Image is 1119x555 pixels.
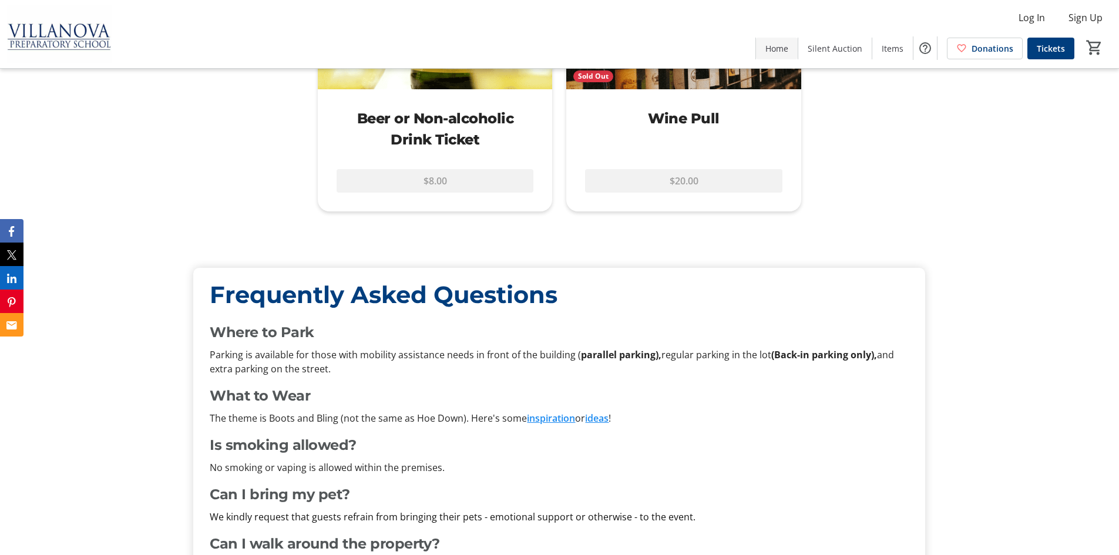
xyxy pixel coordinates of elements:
[1059,8,1112,27] button: Sign Up
[210,460,909,475] p: No smoking or vaping is allowed within the premises.
[210,322,909,343] p: Where to Park
[872,38,913,59] a: Items
[1037,42,1065,55] span: Tickets
[913,36,937,60] button: Help
[1027,38,1074,59] a: Tickets
[756,38,798,59] a: Home
[210,435,909,456] p: Is smoking allowed?
[7,5,112,63] img: Villanova Preparatory School's Logo
[972,42,1013,55] span: Donations
[808,42,862,55] span: Silent Auction
[527,412,575,425] a: inspiration
[210,484,909,505] p: Can I bring my pet?
[798,38,872,59] a: Silent Auction
[882,42,903,55] span: Items
[210,411,909,425] p: The theme is Boots and Bling (not the same as Hoe Down). Here's some or !
[1009,8,1054,27] button: Log In
[573,70,613,82] div: Sold Out
[210,510,695,523] span: We kindly request that guests refrain from bringing their pets - emotional support or otherwise -...
[337,108,533,150] div: Beer or Non-alcoholic Drink Ticket
[210,533,909,554] p: Can I walk around the property?
[1068,11,1103,25] span: Sign Up
[1019,11,1045,25] span: Log In
[1084,37,1105,58] button: Cart
[585,108,782,129] div: Wine Pull
[771,348,877,361] strong: (Back-in parking only),
[210,385,909,406] p: What to Wear
[765,42,788,55] span: Home
[581,348,661,361] strong: parallel parking),
[210,277,909,312] div: Frequently Asked Questions
[210,348,909,376] p: Parking is available for those with mobility assistance needs in front of the building ( regular ...
[585,412,609,425] a: ideas
[947,38,1023,59] a: Donations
